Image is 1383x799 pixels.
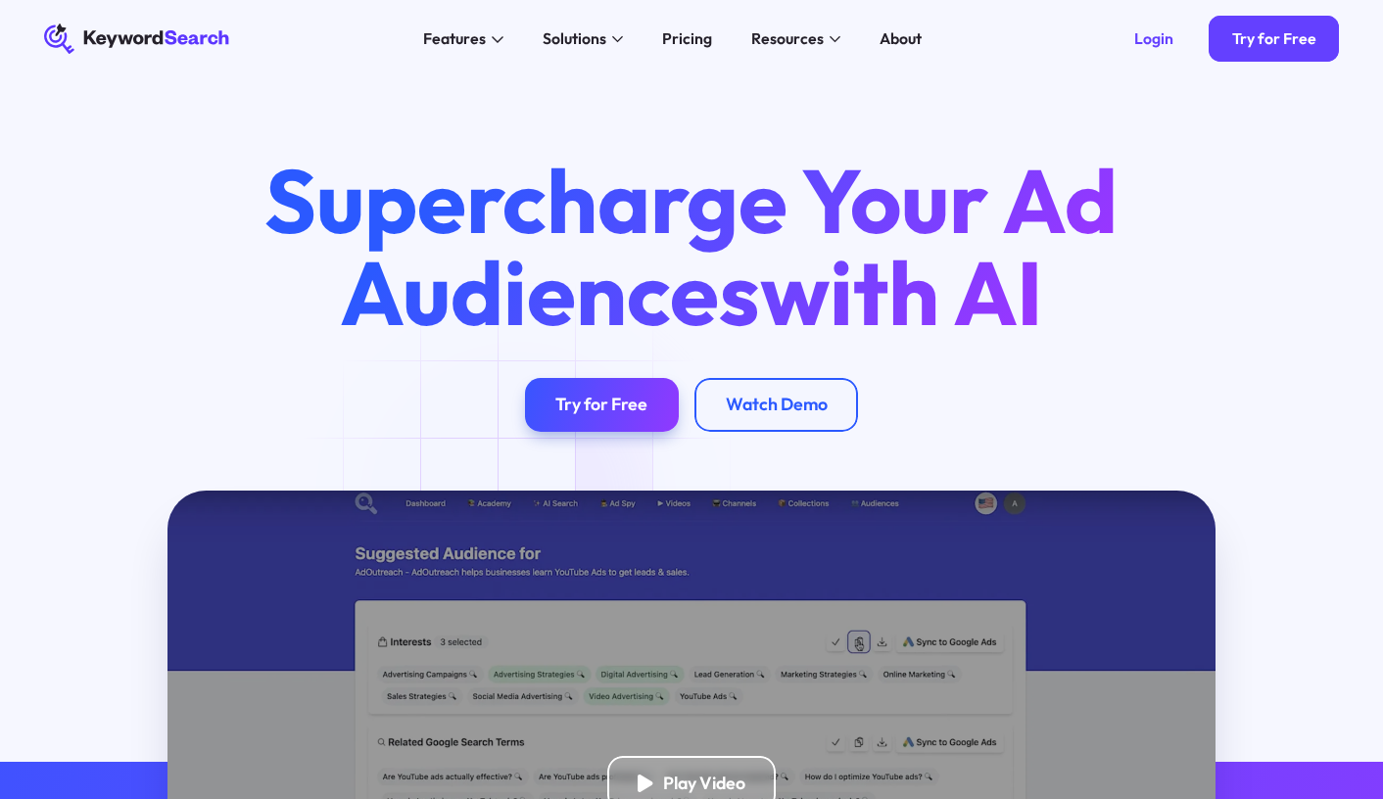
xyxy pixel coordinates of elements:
a: Try for Free [525,378,679,432]
div: Play Video [663,773,745,794]
div: Try for Free [555,394,647,415]
h1: Supercharge Your Ad Audiences [226,155,1158,339]
div: Solutions [543,27,606,51]
div: Watch Demo [726,394,828,415]
div: Login [1134,29,1173,49]
a: Login [1112,16,1198,63]
div: Resources [751,27,824,51]
span: with AI [760,236,1043,349]
div: About [880,27,922,51]
a: Pricing [650,23,724,55]
div: Pricing [662,27,712,51]
a: About [868,23,933,55]
div: Try for Free [1232,29,1316,49]
a: Try for Free [1209,16,1340,63]
div: Features [423,27,486,51]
